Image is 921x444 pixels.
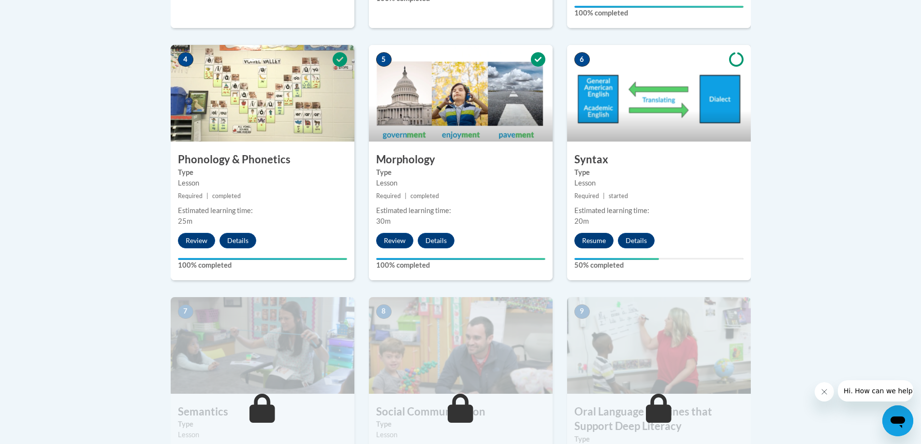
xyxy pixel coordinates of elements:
button: Review [178,233,215,248]
button: Details [219,233,256,248]
button: Details [418,233,454,248]
div: Lesson [574,178,744,188]
span: Required [178,192,203,200]
h3: Social Communication [369,404,553,419]
button: Details [618,233,655,248]
label: 100% completed [178,260,347,271]
span: | [405,192,407,200]
label: Type [376,167,545,178]
label: Type [376,419,545,430]
h3: Morphology [369,152,553,167]
div: Estimated learning time: [574,205,744,216]
span: Hi. How can we help? [6,7,78,14]
div: Your progress [376,258,545,260]
div: Your progress [178,258,347,260]
span: 9 [574,304,590,319]
img: Course Image [171,297,354,394]
div: Estimated learning time: [178,205,347,216]
span: 6 [574,52,590,67]
span: 4 [178,52,193,67]
iframe: Close message [815,382,834,401]
div: Lesson [178,430,347,440]
span: Required [376,192,401,200]
button: Review [376,233,413,248]
h3: Oral Language Routines that Support Deep Literacy [567,404,751,434]
span: 30m [376,217,391,225]
img: Course Image [567,297,751,394]
label: 50% completed [574,260,744,271]
img: Course Image [567,45,751,142]
label: 100% completed [376,260,545,271]
h3: Phonology & Phonetics [171,152,354,167]
img: Course Image [171,45,354,142]
span: Required [574,192,599,200]
span: 25m [178,217,192,225]
span: completed [212,192,241,200]
span: 20m [574,217,589,225]
div: Estimated learning time: [376,205,545,216]
label: Type [574,167,744,178]
span: 8 [376,304,392,319]
label: Type [178,419,347,430]
span: completed [410,192,439,200]
div: Lesson [376,430,545,440]
span: started [609,192,628,200]
label: 100% completed [574,8,744,18]
label: Type [178,167,347,178]
div: Your progress [574,258,659,260]
button: Resume [574,233,614,248]
iframe: Button to launch messaging window [882,405,913,436]
h3: Semantics [171,404,354,419]
div: Your progress [574,6,744,8]
img: Course Image [369,45,553,142]
iframe: Message from company [838,380,913,401]
span: | [206,192,208,200]
span: | [603,192,605,200]
div: Lesson [178,178,347,188]
span: 7 [178,304,193,319]
img: Course Image [369,297,553,394]
span: 5 [376,52,392,67]
h3: Syntax [567,152,751,167]
div: Lesson [376,178,545,188]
